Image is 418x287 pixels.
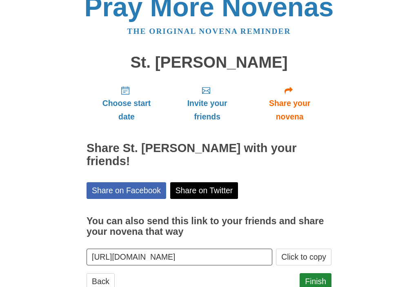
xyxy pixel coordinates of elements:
a: Invite your friends [167,79,248,128]
h3: You can also send this link to your friends and share your novena that way [87,216,331,237]
h2: Share St. [PERSON_NAME] with your friends! [87,142,331,168]
a: Share on Facebook [87,182,166,199]
a: Share your novena [248,79,331,128]
span: Invite your friends [175,97,240,124]
h1: St. [PERSON_NAME] [87,54,331,71]
span: Choose start date [95,97,158,124]
span: Share your novena [256,97,323,124]
a: Choose start date [87,79,167,128]
a: The original novena reminder [127,27,291,35]
a: Share on Twitter [170,182,238,199]
button: Click to copy [276,249,331,265]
